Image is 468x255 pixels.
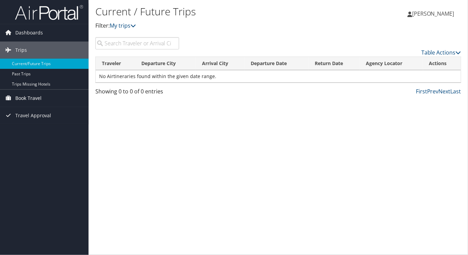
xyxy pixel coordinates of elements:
span: Trips [15,42,27,59]
span: Dashboards [15,24,43,41]
a: Prev [427,88,439,95]
div: Showing 0 to 0 of 0 entries [95,87,179,99]
h1: Current / Future Trips [95,4,339,19]
p: Filter: [95,21,339,30]
th: Departure Date: activate to sort column descending [245,57,309,70]
th: Departure City: activate to sort column ascending [135,57,196,70]
a: First [416,88,427,95]
span: Book Travel [15,90,42,107]
span: [PERSON_NAME] [412,10,454,17]
th: Traveler: activate to sort column ascending [96,57,135,70]
a: My trips [110,22,136,29]
a: Last [451,88,461,95]
img: airportal-logo.png [15,4,83,20]
a: [PERSON_NAME] [407,3,461,24]
th: Actions [423,57,461,70]
a: Next [439,88,451,95]
span: Travel Approval [15,107,51,124]
a: Table Actions [421,49,461,56]
th: Agency Locator: activate to sort column ascending [360,57,423,70]
th: Return Date: activate to sort column ascending [309,57,360,70]
input: Search Traveler or Arrival City [95,37,179,49]
td: No Airtineraries found within the given date range. [96,70,461,82]
th: Arrival City: activate to sort column ascending [196,57,245,70]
